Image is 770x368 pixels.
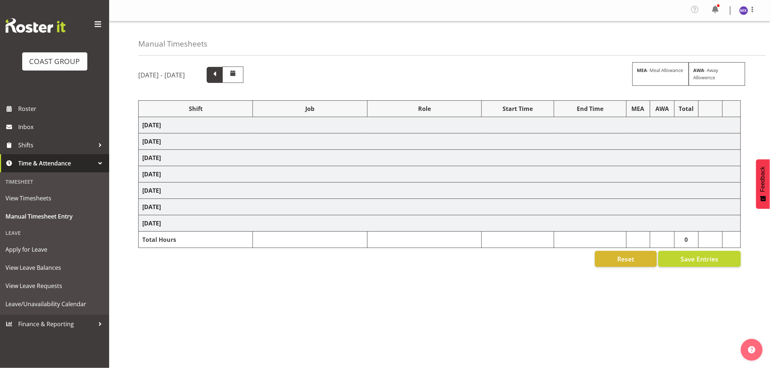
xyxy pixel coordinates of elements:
[2,207,107,225] a: Manual Timesheet Entry
[680,254,718,264] span: Save Entries
[760,167,766,192] span: Feedback
[654,104,671,113] div: AWA
[637,67,647,73] strong: MEA
[5,280,104,291] span: View Leave Requests
[748,346,755,353] img: help-xxl-2.png
[5,299,104,309] span: Leave/Unavailability Calendar
[689,62,745,85] div: - Away Allowence
[5,18,66,33] img: Rosterit website logo
[630,104,646,113] div: MEA
[139,232,253,248] td: Total Hours
[2,225,107,240] div: Leave
[257,104,363,113] div: Job
[18,121,106,132] span: Inbox
[658,251,741,267] button: Save Entries
[2,240,107,259] a: Apply for Leave
[694,67,704,73] strong: AWA
[2,295,107,313] a: Leave/Unavailability Calendar
[5,262,104,273] span: View Leave Balances
[139,215,741,232] td: [DATE]
[18,140,95,151] span: Shifts
[756,159,770,209] button: Feedback - Show survey
[139,183,741,199] td: [DATE]
[617,254,634,264] span: Reset
[2,259,107,277] a: View Leave Balances
[138,40,207,48] h4: Manual Timesheets
[18,103,106,114] span: Roster
[139,199,741,215] td: [DATE]
[138,71,185,79] h5: [DATE] - [DATE]
[5,193,104,204] span: View Timesheets
[142,104,249,113] div: Shift
[674,232,698,248] td: 0
[139,150,741,166] td: [DATE]
[139,133,741,150] td: [DATE]
[2,174,107,189] div: Timesheet
[5,211,104,222] span: Manual Timesheet Entry
[739,6,748,15] img: michelle-xiang8229.jpg
[595,251,657,267] button: Reset
[139,117,741,133] td: [DATE]
[29,56,80,67] div: COAST GROUP
[678,104,695,113] div: Total
[485,104,550,113] div: Start Time
[5,244,104,255] span: Apply for Leave
[18,319,95,329] span: Finance & Reporting
[2,277,107,295] a: View Leave Requests
[371,104,478,113] div: Role
[558,104,623,113] div: End Time
[139,166,741,183] td: [DATE]
[18,158,95,169] span: Time & Attendance
[632,62,689,85] div: - Meal Allowance
[2,189,107,207] a: View Timesheets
